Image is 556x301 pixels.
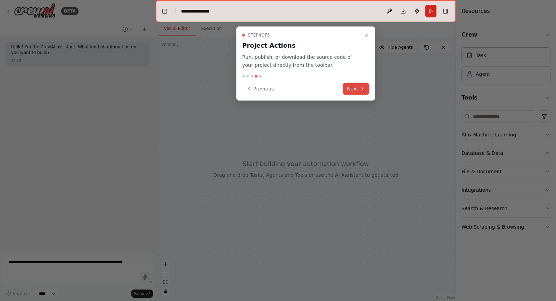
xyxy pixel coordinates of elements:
[242,41,361,50] h3: Project Actions
[160,6,170,16] button: Hide left sidebar
[248,32,270,38] span: Step 4 of 5
[343,83,369,95] button: Next
[362,31,371,39] button: Close walkthrough
[242,83,278,95] button: Previous
[242,53,361,69] p: Run, publish, or download the source code of your project directly from the toolbar.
